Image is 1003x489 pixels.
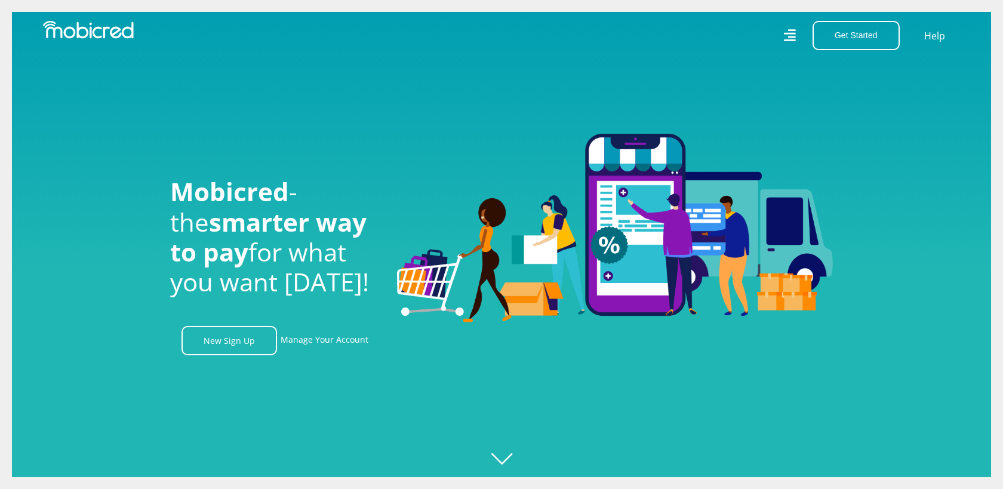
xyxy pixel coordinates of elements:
[170,177,379,297] h1: - the for what you want [DATE]!
[181,326,277,355] a: New Sign Up
[813,21,900,50] button: Get Started
[397,134,833,322] img: Welcome to Mobicred
[924,28,946,44] a: Help
[170,174,289,208] span: Mobicred
[281,326,368,355] a: Manage Your Account
[170,205,367,269] span: smarter way to pay
[43,21,134,39] img: Mobicred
